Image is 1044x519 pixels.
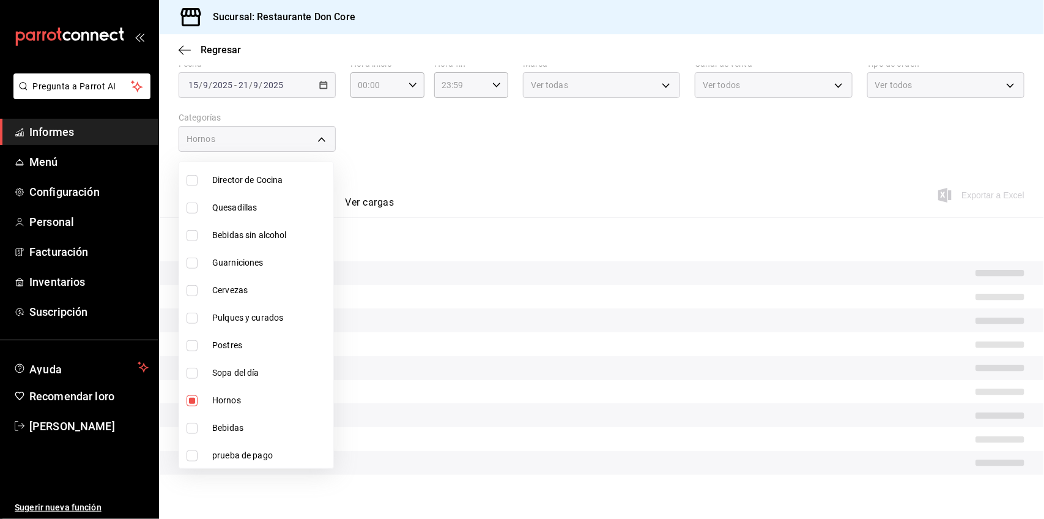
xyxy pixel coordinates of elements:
[212,450,273,460] font: prueba de pago
[212,423,243,433] font: Bebidas
[212,258,264,267] font: Guarniciones
[212,313,283,323] font: Pulques y curados
[212,368,259,378] font: Sopa del día
[212,395,241,405] font: Hornos
[212,285,248,295] font: Cervezas
[212,340,242,350] font: Postres
[212,203,257,212] font: Quesadillas
[212,230,287,240] font: Bebidas sin alcohol
[212,175,283,185] font: Director de Cocina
